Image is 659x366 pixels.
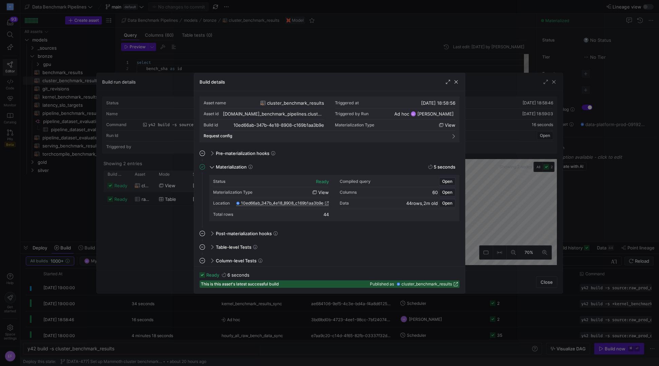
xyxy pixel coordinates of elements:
a: 10ed66ab_347b_4e18_8908_c169b1aa3b9e [236,201,329,206]
div: , [406,201,438,206]
div: Materialization Type [213,190,252,195]
button: Open [439,199,455,207]
span: 60 [432,190,438,195]
button: Ad hocEF[PERSON_NAME] [393,110,455,118]
span: cluster_benchmark_results [267,100,324,106]
button: Open [439,177,455,186]
div: Build id [204,123,218,127]
span: [DATE] 18:58:56 [421,100,455,106]
div: Status [213,179,225,184]
button: Open [439,188,455,196]
mat-expansion-panel-header: Table-level Tests [200,242,459,252]
h3: Build details [200,79,225,85]
div: ready [316,179,329,184]
span: Column-level Tests [216,258,257,263]
span: Materialization Type [335,123,374,127]
span: Open [442,179,452,184]
span: cluster_benchmark_results [401,282,452,286]
div: Asset id [204,111,219,116]
mat-panel-title: Request config [204,134,447,138]
span: Ad hoc [394,111,409,117]
span: Post-materialization hooks [216,231,272,236]
span: view [445,122,455,128]
span: 2m old [423,201,438,206]
span: This is this asset's latest successful build [201,282,279,286]
div: Columns [340,190,357,195]
span: Open [442,190,452,195]
div: Compiled query [340,179,371,184]
mat-expansion-panel-header: Request config [204,131,455,141]
div: 44 [323,212,329,217]
a: cluster_benchmark_results [397,282,458,286]
mat-expansion-panel-header: Post-materialization hooks [200,228,459,239]
div: Total rows [213,212,233,217]
mat-expansion-panel-header: Column-level Tests [200,255,459,266]
span: Open [442,201,452,206]
span: ready [206,272,219,278]
div: Triggered at [335,101,359,105]
div: Data [340,201,349,206]
div: 10ed66ab-347b-4e18-8908-c169b1aa3b9e [233,122,324,128]
div: Materialization5 seconds [200,175,459,228]
div: Location [213,201,230,206]
span: Pre-materialization hooks [216,151,269,156]
div: EF [411,111,416,117]
div: [DOMAIN_NAME]_benchmark_pipelines.cluster_benchmark_results [223,111,324,117]
span: Published as [370,282,394,286]
div: Triggered by Run [335,111,369,116]
span: 44 rows [406,201,422,206]
y42-duration: 6 seconds [227,272,249,278]
div: Asset name [204,101,226,105]
mat-expansion-panel-header: Materialization5 seconds [200,161,459,172]
y42-duration: 5 seconds [434,164,455,170]
span: 10ed66ab_347b_4e18_8908_c169b1aa3b9e [241,201,323,206]
mat-expansion-panel-header: Pre-materialization hooks [200,148,459,159]
span: [PERSON_NAME] [417,111,454,117]
span: Table-level Tests [216,244,251,250]
span: Materialization [216,164,247,170]
span: view [318,190,329,195]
